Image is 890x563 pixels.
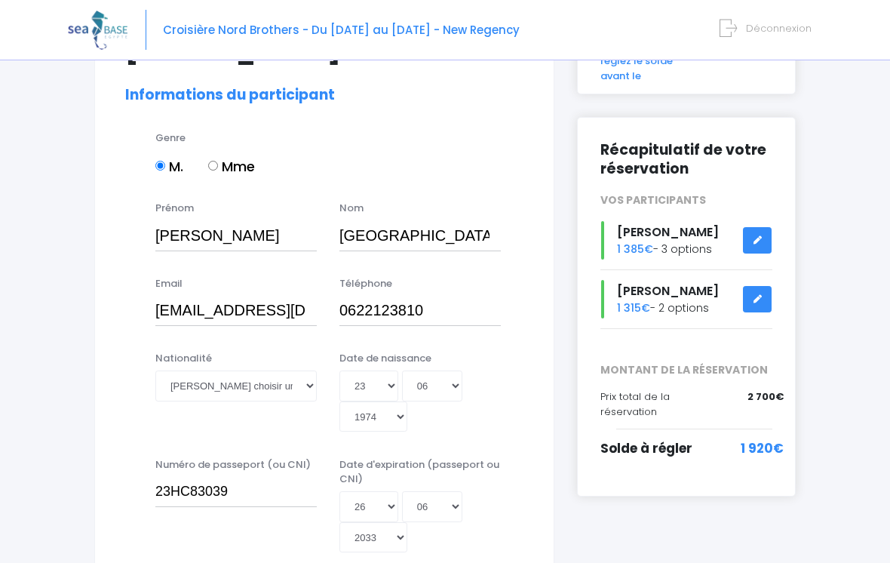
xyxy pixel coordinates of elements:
span: Déconnexion [746,21,812,35]
span: Prix total de la réservation [600,389,670,419]
label: Date d'expiration (passeport ou CNI) [339,457,501,487]
div: - 2 options [589,280,784,318]
span: 1 385€ [617,242,653,257]
label: Numéro de passeport (ou CNI) [155,457,311,472]
label: Téléphone [339,276,392,291]
h2: Informations du participant [125,87,523,104]
label: Genre [155,131,186,146]
label: Email [155,276,183,291]
label: Prénom [155,201,194,216]
label: Date de naissance [339,351,431,366]
input: M. [155,161,165,171]
span: [PERSON_NAME] [617,282,719,300]
div: VOS PARTICIPANTS [589,192,784,208]
label: Mme [208,156,255,177]
span: 1 315€ [617,300,650,315]
span: 1 920€ [741,439,784,459]
h2: Récapitulatif de votre réservation [600,140,772,178]
label: Nationalité [155,351,212,366]
span: [PERSON_NAME] [617,223,719,241]
span: Solde à régler [600,439,692,457]
span: Croisière Nord Brothers - Du [DATE] au [DATE] - New Regency [163,22,520,38]
span: MONTANT DE LA RÉSERVATION [589,362,784,378]
h1: [PERSON_NAME] [125,36,523,66]
span: 2 700€ [747,389,784,405]
input: Mme [208,161,218,171]
label: M. [155,156,183,177]
div: - 3 options [589,221,784,260]
label: Nom [339,201,364,216]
